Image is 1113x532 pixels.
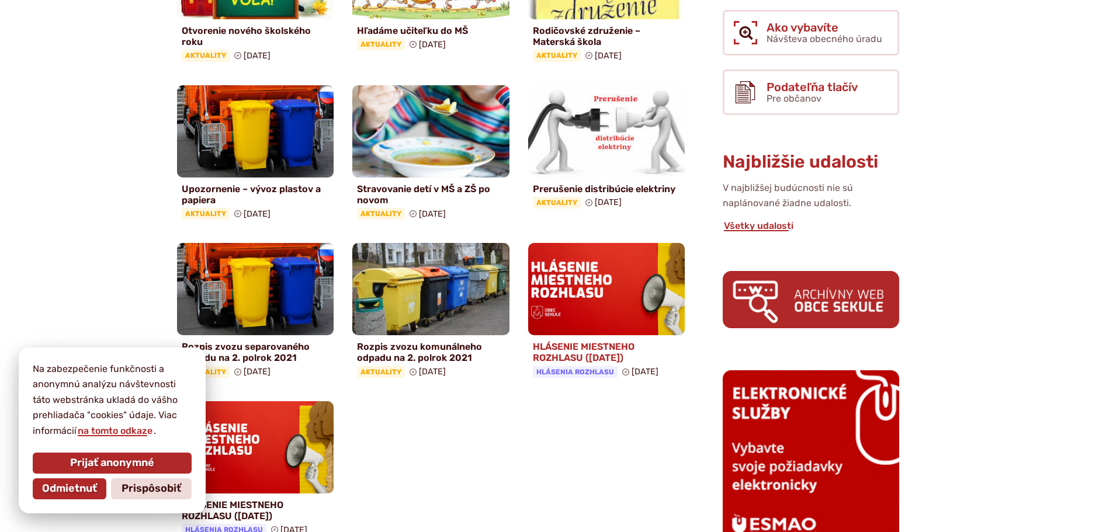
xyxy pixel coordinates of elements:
[33,361,192,439] p: Na zabezpečenie funkčnosti a anonymnú analýzu návštevnosti táto webstránka ukladá do vášho prehli...
[182,341,330,363] h4: Rozpis zvozu separovaného odpadu na 2. polrok 2021
[33,453,192,474] button: Prijať anonymné
[352,243,509,383] a: Rozpis zvozu komunálneho odpadu na 2. polrok 2021 Aktuality [DATE]
[767,21,882,34] span: Ako vybavíte
[357,341,505,363] h4: Rozpis zvozu komunálneho odpadu na 2. polrok 2021
[723,180,899,211] p: V najbližšej budúcnosti nie sú naplánované žiadne udalosti.
[595,197,622,207] span: [DATE]
[70,457,154,470] span: Prijať anonymné
[533,50,581,61] span: Aktuality
[767,33,882,44] span: Návšteva obecného úradu
[182,208,230,220] span: Aktuality
[723,220,795,231] a: Všetky udalosti
[533,197,581,208] span: Aktuality
[533,183,681,194] h4: Prerušenie distribúcie elektriny
[723,69,899,115] a: Podateľňa tlačív Pre občanov
[528,85,685,213] a: Prerušenie distribúcie elektriny Aktuality [DATE]
[33,478,106,499] button: Odmietnuť
[182,50,230,61] span: Aktuality
[632,367,658,377] span: [DATE]
[767,81,858,93] span: Podateľňa tlačív
[723,271,899,328] img: archiv.png
[77,425,154,436] a: na tomto odkaze
[182,499,330,521] h4: HLÁSENIE MIESTNEHO ROZHLASU ([DATE])
[533,341,681,363] h4: HLÁSENIE MIESTNEHO ROZHLASU ([DATE])
[723,10,899,55] a: Ako vybavíte Návšteva obecného úradu
[528,243,685,383] a: HLÁSENIE MIESTNEHO ROZHLASU ([DATE]) Hlásenia rozhlasu [DATE]
[357,366,405,378] span: Aktuality
[419,40,446,50] span: [DATE]
[357,39,405,50] span: Aktuality
[357,25,505,36] h4: Hľadáme učiteľku do MŠ
[177,85,334,225] a: Upozornenie – vývoz plastov a papiera Aktuality [DATE]
[244,51,271,61] span: [DATE]
[723,152,899,172] h3: Najbližšie udalosti
[182,183,330,206] h4: Upozornenie – vývoz plastov a papiera
[595,51,622,61] span: [DATE]
[244,209,271,219] span: [DATE]
[533,25,681,47] h4: Rodičovské združenie – Materská škola
[533,366,618,378] span: Hlásenia rozhlasu
[419,367,446,377] span: [DATE]
[419,209,446,219] span: [DATE]
[352,85,509,225] a: Stravovanie detí v MŠ a ZŠ po novom Aktuality [DATE]
[357,208,405,220] span: Aktuality
[42,482,97,495] span: Odmietnuť
[357,183,505,206] h4: Stravovanie detí v MŠ a ZŠ po novom
[182,25,330,47] h4: Otvorenie nového školského roku
[767,93,821,104] span: Pre občanov
[111,478,192,499] button: Prispôsobiť
[122,482,181,495] span: Prispôsobiť
[244,367,271,377] span: [DATE]
[177,243,334,383] a: Rozpis zvozu separovaného odpadu na 2. polrok 2021 Aktuality [DATE]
